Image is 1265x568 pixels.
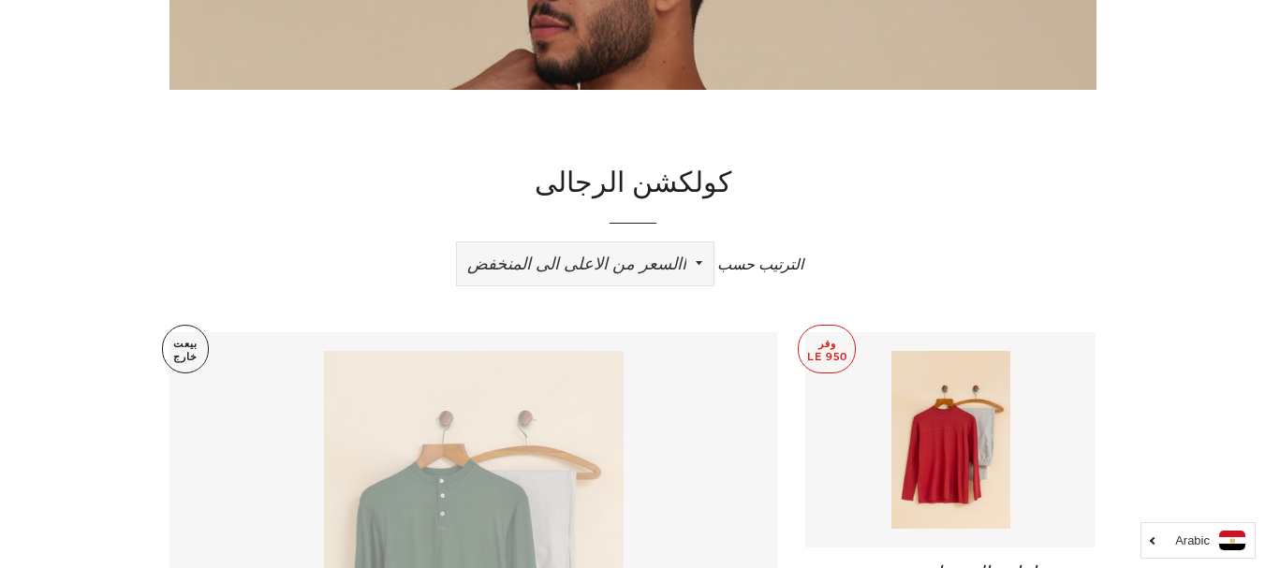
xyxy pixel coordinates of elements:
a: Arabic [1151,531,1245,550]
h1: كولكشن الرجالى [169,165,1096,204]
i: Arabic [1175,534,1210,546]
p: وفر LE 950 [799,326,855,373]
p: بيعت خارج [163,326,208,373]
span: الترتيب حسب [717,256,803,273]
